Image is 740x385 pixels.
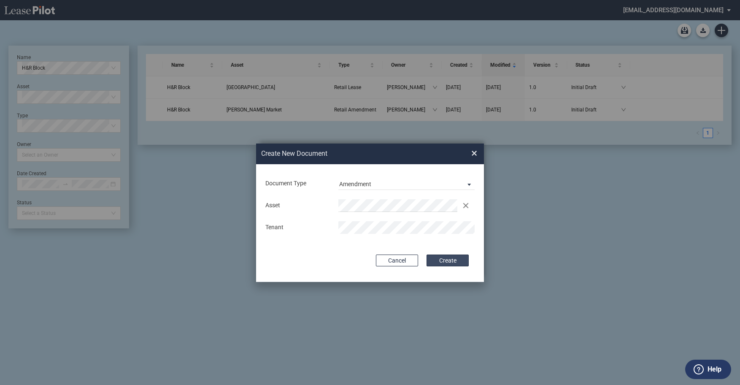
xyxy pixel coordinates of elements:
[376,255,418,266] button: Cancel
[708,364,721,375] label: Help
[261,149,441,158] h2: Create New Document
[339,181,371,187] div: Amendment
[338,177,475,190] md-select: Document Type: Amendment
[256,144,484,282] md-dialog: Create New ...
[260,201,333,210] div: Asset
[260,179,333,188] div: Document Type
[260,223,333,232] div: Tenant
[471,147,477,160] span: ×
[427,255,469,266] button: Create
